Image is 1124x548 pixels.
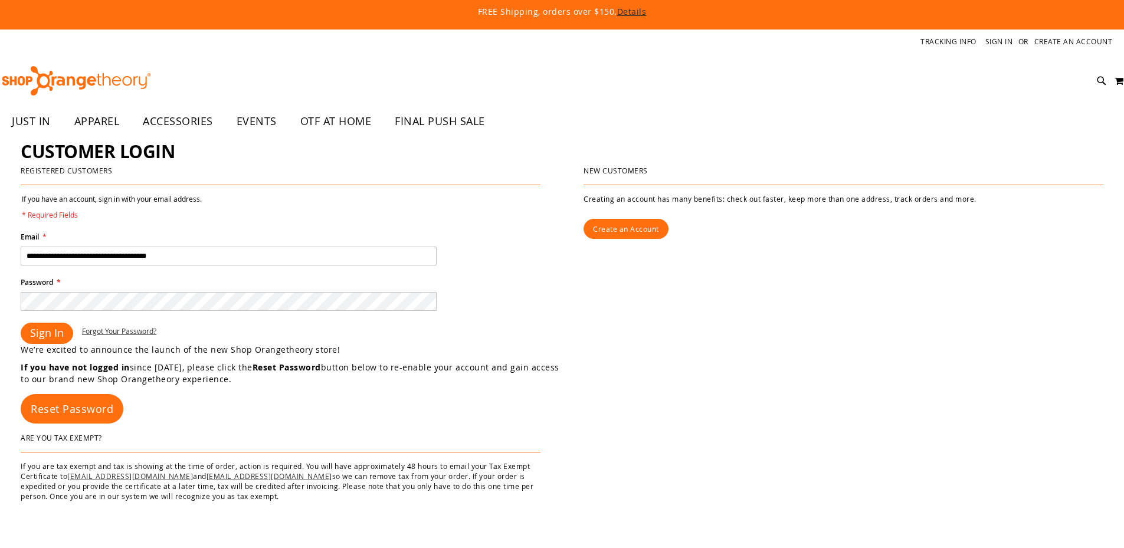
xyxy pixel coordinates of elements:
[253,362,321,373] strong: Reset Password
[1034,37,1113,47] a: Create an Account
[21,194,203,220] legend: If you have an account, sign in with your email address.
[208,6,916,18] p: FREE Shipping, orders over $150.
[22,210,202,220] span: * Required Fields
[21,344,562,356] p: We’re excited to announce the launch of the new Shop Orangetheory store!
[584,219,668,239] a: Create an Account
[143,108,213,134] span: ACCESSORIES
[289,108,384,135] a: OTF AT HOME
[584,166,648,175] strong: New Customers
[207,471,332,481] a: [EMAIL_ADDRESS][DOMAIN_NAME]
[237,108,277,134] span: EVENTS
[21,277,53,287] span: Password
[131,108,225,135] a: ACCESSORIES
[584,194,1103,204] p: Creating an account has many benefits: check out faster, keep more than one address, track orders...
[21,232,39,242] span: Email
[383,108,497,135] a: FINAL PUSH SALE
[21,362,130,373] strong: If you have not logged in
[31,402,113,416] span: Reset Password
[21,139,175,163] span: Customer Login
[985,37,1013,47] a: Sign In
[21,362,562,385] p: since [DATE], please click the button below to re-enable your account and gain access to our bran...
[395,108,485,134] span: FINAL PUSH SALE
[21,323,73,344] button: Sign In
[63,108,132,135] a: APPAREL
[21,433,102,442] strong: Are You Tax Exempt?
[12,108,51,134] span: JUST IN
[21,166,112,175] strong: Registered Customers
[593,224,659,234] span: Create an Account
[30,326,64,340] span: Sign In
[21,461,540,502] p: If you are tax exempt and tax is showing at the time of order, action is required. You will have ...
[300,108,372,134] span: OTF AT HOME
[617,6,647,17] a: Details
[920,37,976,47] a: Tracking Info
[82,326,156,336] a: Forgot Your Password?
[74,108,120,134] span: APPAREL
[225,108,289,135] a: EVENTS
[21,394,123,424] a: Reset Password
[67,471,193,481] a: [EMAIL_ADDRESS][DOMAIN_NAME]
